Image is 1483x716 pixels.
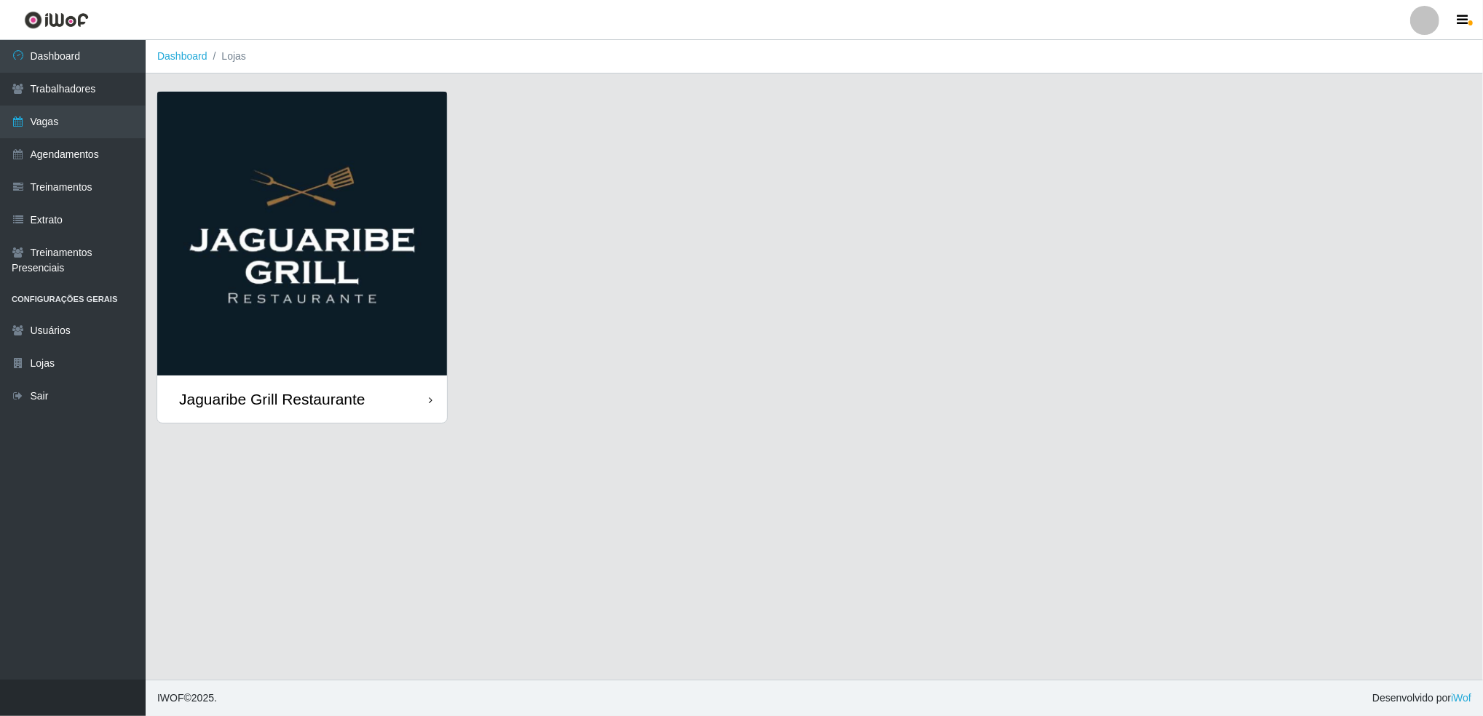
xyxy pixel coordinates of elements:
a: iWof [1451,692,1471,704]
span: IWOF [157,692,184,704]
img: cardImg [157,92,447,375]
a: Dashboard [157,50,207,62]
span: © 2025 . [157,691,217,706]
li: Lojas [207,49,246,64]
img: CoreUI Logo [24,11,89,29]
a: Jaguaribe Grill Restaurante [157,92,447,423]
span: Desenvolvido por [1372,691,1471,706]
nav: breadcrumb [146,40,1483,73]
div: Jaguaribe Grill Restaurante [179,390,365,408]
